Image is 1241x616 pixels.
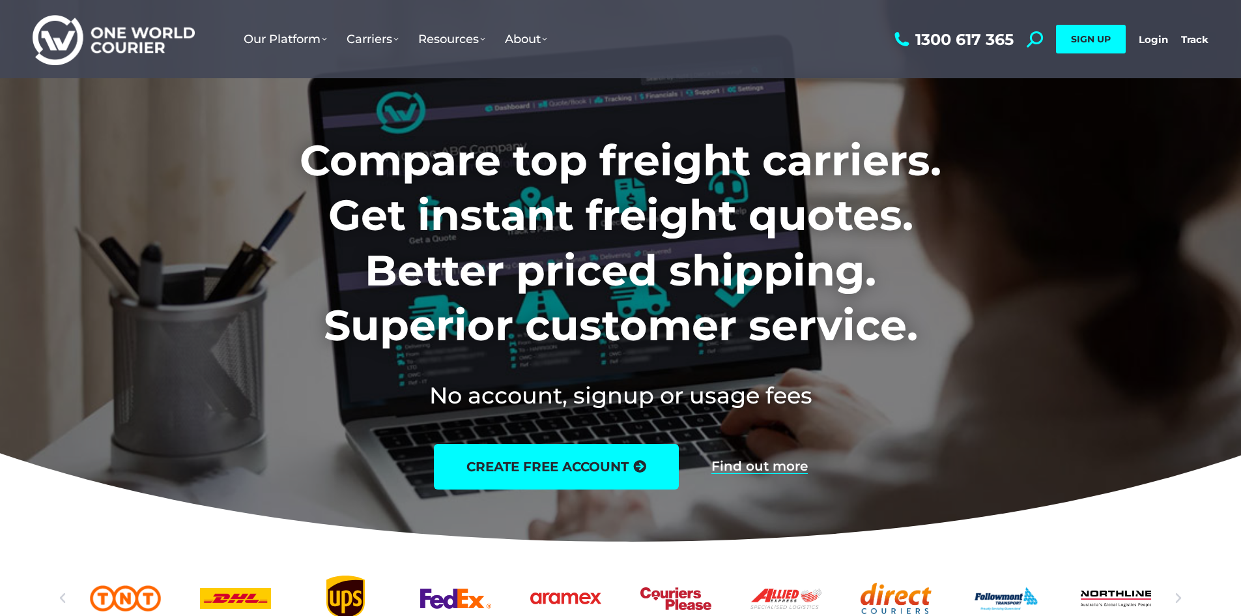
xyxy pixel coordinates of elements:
a: create free account [434,444,679,490]
a: Carriers [337,19,408,59]
h2: No account, signup or usage fees [214,379,1027,411]
span: Our Platform [244,32,327,46]
span: Carriers [347,32,399,46]
a: Login [1139,33,1168,46]
h1: Compare top freight carriers. Get instant freight quotes. Better priced shipping. Superior custom... [214,133,1027,353]
img: One World Courier [33,13,195,66]
a: Find out more [711,460,808,474]
a: 1300 617 365 [891,31,1014,48]
span: About [505,32,547,46]
span: SIGN UP [1071,33,1111,45]
a: Our Platform [234,19,337,59]
a: SIGN UP [1056,25,1126,53]
a: Track [1181,33,1208,46]
a: Resources [408,19,495,59]
a: About [495,19,557,59]
span: Resources [418,32,485,46]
